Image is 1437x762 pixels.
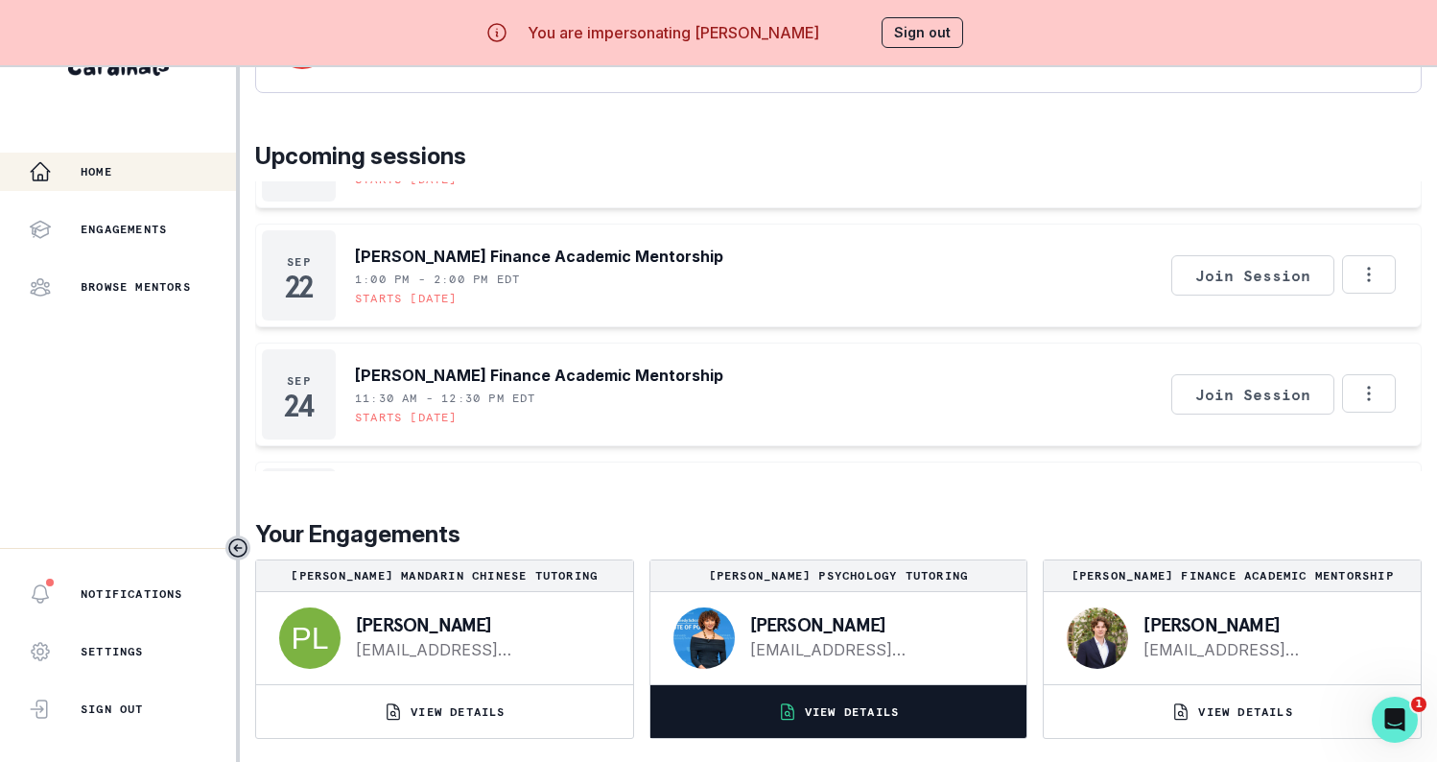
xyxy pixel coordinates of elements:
p: 1:00 PM - 2:00 PM EDT [355,272,520,287]
p: VIEW DETAILS [411,704,505,720]
p: 22 [285,277,313,297]
p: [PERSON_NAME] [1143,615,1390,634]
p: [PERSON_NAME] Psychology tutoring [658,568,1020,583]
a: [EMAIL_ADDRESS][DOMAIN_NAME] [356,638,602,661]
p: Starts [DATE] [355,410,458,425]
button: Sign out [882,17,963,48]
button: VIEW DETAILS [650,685,1027,738]
p: Sep [287,254,311,270]
p: [PERSON_NAME] Finance Academic Mentorship [1051,568,1413,583]
button: Toggle sidebar [225,536,250,560]
span: 1 [1411,697,1426,712]
p: Engagements [81,222,167,237]
button: Join Session [1171,374,1334,415]
button: Options [1342,374,1396,413]
p: [PERSON_NAME] [356,615,602,634]
img: svg [279,607,341,669]
p: Notifications [81,586,183,602]
p: 11:30 AM - 12:30 PM EDT [355,391,536,406]
p: You are impersonating [PERSON_NAME] [528,21,819,44]
p: Sep [287,373,311,389]
p: Sign Out [81,702,144,717]
a: [EMAIL_ADDRESS][DOMAIN_NAME] [750,638,997,661]
button: VIEW DETAILS [1044,685,1421,738]
p: Upcoming sessions [255,139,1422,174]
p: VIEW DETAILS [1198,704,1292,720]
p: Your Engagements [255,517,1422,552]
iframe: Intercom live chat [1372,697,1418,743]
button: Options [1342,255,1396,294]
p: [PERSON_NAME] [750,615,997,634]
p: Settings [81,644,144,659]
p: Browse Mentors [81,279,191,295]
p: [PERSON_NAME] Mandarin Chinese tutoring [264,568,625,583]
button: Join Session [1171,255,1334,296]
p: VIEW DETAILS [805,704,899,720]
p: Home [81,164,112,179]
p: Starts [DATE] [355,291,458,306]
p: [PERSON_NAME] Finance Academic Mentorship [355,245,723,268]
p: 24 [284,396,313,416]
button: VIEW DETAILS [256,685,633,738]
a: [EMAIL_ADDRESS][DOMAIN_NAME] [1143,638,1390,661]
p: [PERSON_NAME] Finance Academic Mentorship [355,364,723,387]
